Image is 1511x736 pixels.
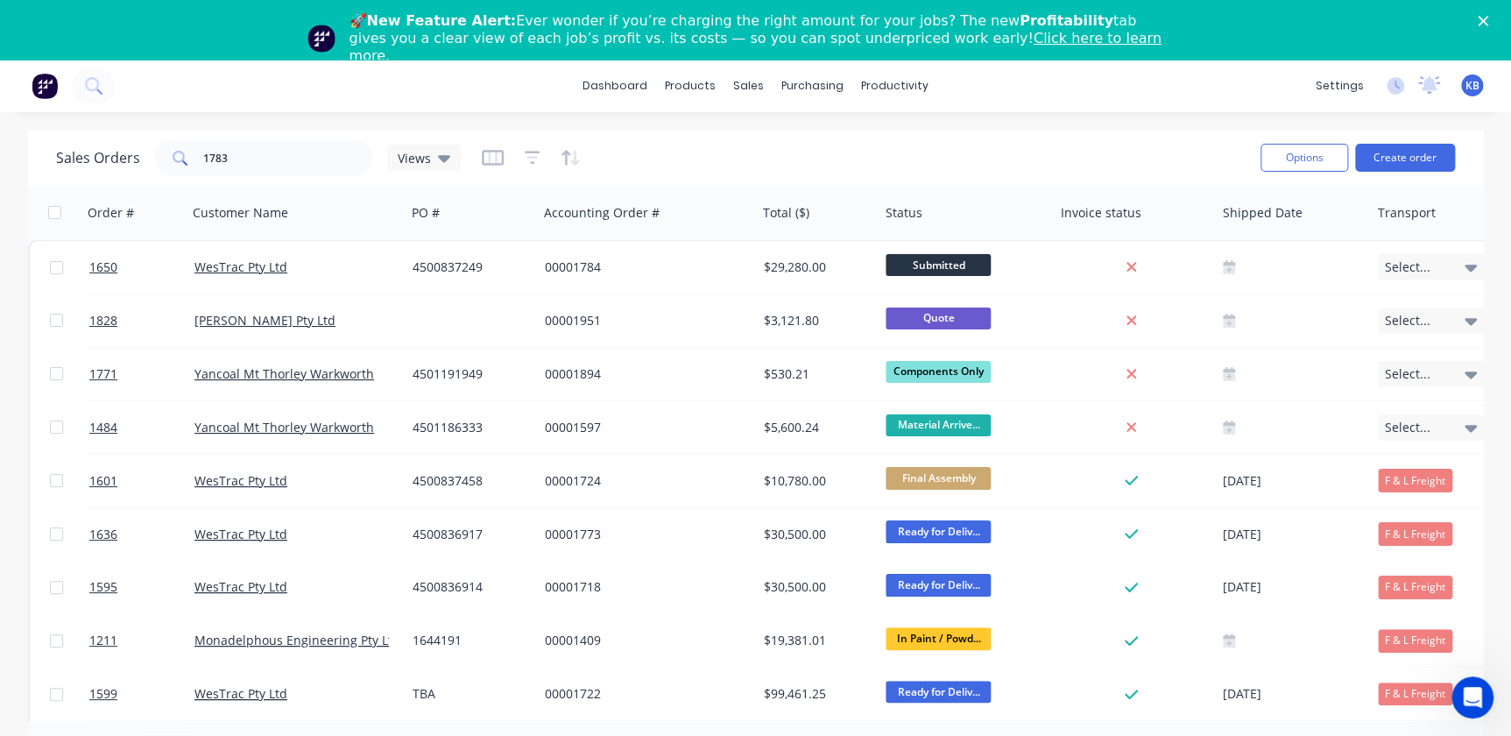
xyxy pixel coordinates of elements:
div: $99,461.25 [764,685,867,703]
div: [DATE] [1223,577,1364,598]
button: Create order [1355,144,1455,172]
div: $19,381.01 [764,632,867,649]
a: Yancoal Mt Thorley Warkworth [194,365,374,382]
h1: Sales Orders [56,150,140,166]
div: purchasing [773,73,852,99]
a: dashboard [574,73,656,99]
a: [PERSON_NAME] Pty Ltd [194,312,335,329]
div: F & L Freight [1378,522,1452,545]
div: 00001724 [545,472,739,490]
a: Click here to learn more. [350,30,1161,64]
b: Profitability [1020,12,1113,29]
div: F & L Freight [1378,576,1452,598]
span: 1771 [89,365,117,383]
span: Select... [1385,312,1430,329]
div: 00001894 [545,365,739,383]
a: 1636 [89,508,194,561]
div: PO # [412,204,440,222]
button: Options [1260,144,1348,172]
div: 00001409 [545,632,739,649]
div: [DATE] [1223,470,1364,492]
div: TBA [413,685,525,703]
span: 1595 [89,578,117,596]
span: Components Only [886,361,991,383]
div: 00001951 [545,312,739,329]
span: Select... [1385,419,1430,436]
a: WesTrac Pty Ltd [194,258,287,275]
div: 4500837458 [413,472,525,490]
div: Order # [88,204,134,222]
img: Factory [32,73,58,99]
div: Customer Name [193,204,288,222]
div: Invoice status [1061,204,1141,222]
a: WesTrac Pty Ltd [194,526,287,542]
span: Views [398,149,431,167]
div: Close [1478,16,1495,26]
div: $3,121.80 [764,312,867,329]
div: settings [1307,73,1373,99]
div: 1644191 [413,632,525,649]
span: 1484 [89,419,117,436]
div: Shipped Date [1223,204,1303,222]
span: Material Arrive... [886,414,991,436]
a: WesTrac Pty Ltd [194,578,287,595]
span: KB [1465,78,1479,94]
a: 1599 [89,668,194,720]
a: 1828 [89,294,194,347]
div: sales [724,73,773,99]
div: $30,500.00 [764,526,867,543]
span: Ready for Deliv... [886,520,991,542]
div: products [656,73,724,99]
div: [DATE] [1223,523,1364,545]
div: Total ($) [763,204,809,222]
span: Select... [1385,365,1430,383]
span: Quote [886,308,991,329]
a: 1601 [89,455,194,507]
span: 1601 [89,472,117,490]
div: $5,600.24 [764,419,867,436]
div: Status [886,204,922,222]
div: F & L Freight [1378,683,1452,705]
span: Submitted [886,254,991,276]
div: 00001773 [545,526,739,543]
div: Transport [1378,204,1436,222]
a: Yancoal Mt Thorley Warkworth [194,419,374,435]
a: Monadelphous Engineering Pty Ltd [194,632,400,648]
a: WesTrac Pty Ltd [194,472,287,489]
div: 4500836917 [413,526,525,543]
div: 4501191949 [413,365,525,383]
iframe: Intercom live chat [1451,676,1493,718]
div: 4500836914 [413,578,525,596]
span: Ready for Deliv... [886,681,991,703]
img: Profile image for Team [307,25,335,53]
span: Ready for Deliv... [886,574,991,596]
a: WesTrac Pty Ltd [194,685,287,702]
div: 4501186333 [413,419,525,436]
div: 00001597 [545,419,739,436]
a: 1595 [89,561,194,613]
a: 1211 [89,614,194,667]
a: 1650 [89,241,194,294]
div: [DATE] [1223,683,1364,705]
span: 1650 [89,258,117,276]
div: 4500837249 [413,258,525,276]
div: Accounting Order # [544,204,660,222]
div: 00001784 [545,258,739,276]
a: 1484 [89,401,194,454]
div: productivity [852,73,937,99]
div: 00001722 [545,685,739,703]
div: F & L Freight [1378,469,1452,492]
div: 00001718 [545,578,739,596]
a: 1771 [89,348,194,400]
span: Final Assembly [886,467,991,489]
span: 1828 [89,312,117,329]
span: 1599 [89,685,117,703]
b: New Feature Alert: [367,12,517,29]
span: Select... [1385,258,1430,276]
div: $29,280.00 [764,258,867,276]
div: $530.21 [764,365,867,383]
div: 🚀 Ever wonder if you’re charging the right amount for your jobs? The new tab gives you a clear vi... [350,12,1176,65]
span: 1211 [89,632,117,649]
span: 1636 [89,526,117,543]
input: Search... [203,140,374,175]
